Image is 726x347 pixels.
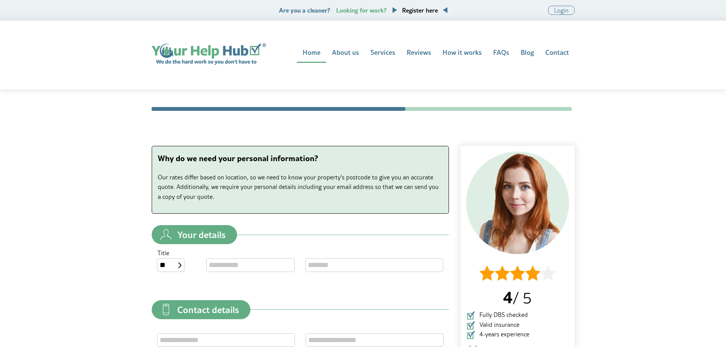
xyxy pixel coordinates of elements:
a: Home [297,43,326,63]
a: Services [365,43,401,63]
li: Time [446,107,489,111]
a: Contact [540,43,575,63]
span: Contact details [177,305,239,314]
p: Are you a cleaner? [279,6,447,14]
a: Home [152,43,266,65]
p: Our rates differ based on location, so we need to know your property's postcode to give you an ac... [158,173,443,202]
li: Quote [405,107,447,111]
label: Title [157,250,196,256]
a: FAQs [487,43,515,63]
li: 4-years experience [466,329,569,339]
span: 4 [503,285,513,309]
a: Blog [515,43,540,63]
h1: Contact details [152,134,575,146]
li: Contact [152,107,405,111]
a: About us [326,43,365,63]
li: Valid insurance [466,320,569,330]
a: Reviews [401,43,437,63]
img: your-details.svg [157,226,175,243]
img: Your Help Hub logo [152,43,266,65]
li: Address [488,107,530,111]
a: Register here [402,6,438,14]
span: Looking for work? [336,6,387,14]
a: Login [548,6,575,15]
img: Cleaner 3 [466,152,569,254]
a: How it works [437,43,487,63]
li: Contractor [529,107,572,111]
img: select-box.svg [178,262,182,268]
li: Fully DBS checked [466,310,569,320]
span: Your details [177,230,226,239]
p: Why do we need your personal information? [158,152,443,165]
p: / 5 [466,283,569,310]
img: contact-details.svg [157,301,175,318]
